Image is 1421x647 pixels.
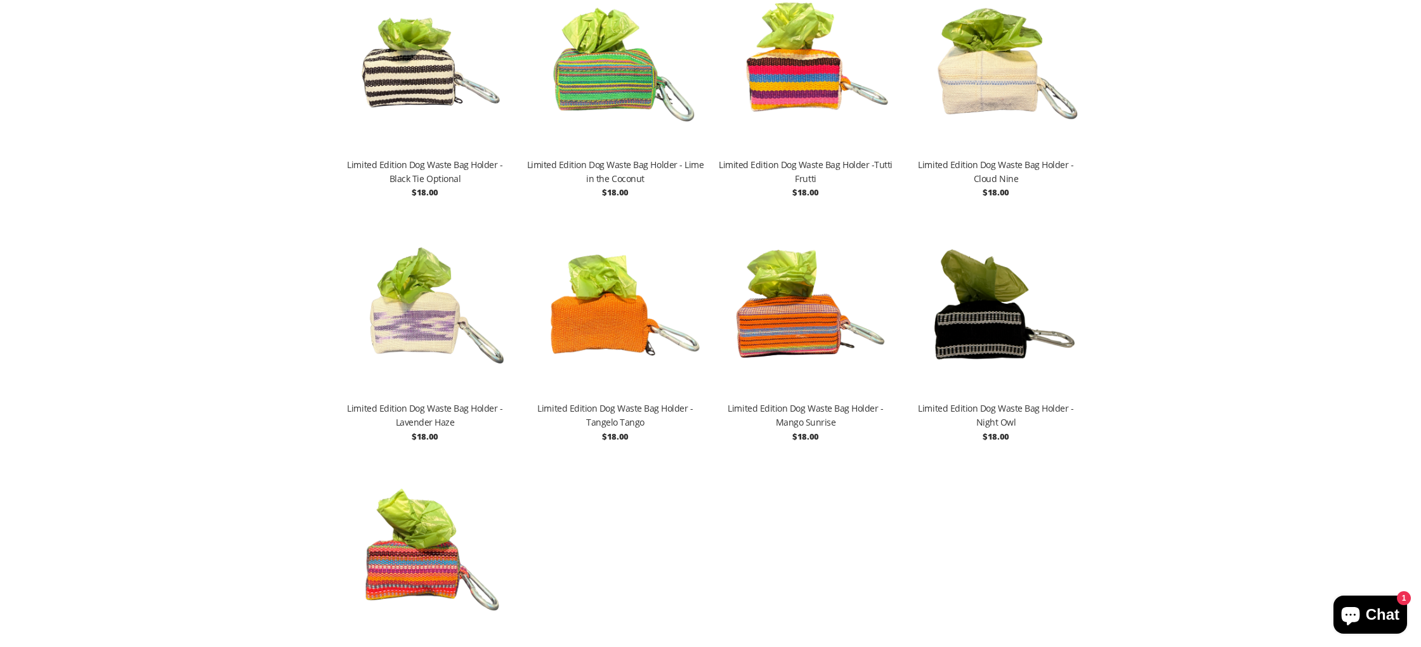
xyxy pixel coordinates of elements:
span: Limited Edition Dog Waste Bag Holder - Lime in the Coconut [527,158,704,186]
span: Limited Edition Dog Waste Bag Holder -Tutti Frutti [717,158,894,186]
img: Limited Edition Dog Waste Bag Holder - Sunset Salsa [336,455,514,646]
span: $18.00 [412,431,438,442]
a: Limited Edition Dog Waste Bag Holder - Night Owl Limited Edition Dog Waste Bag Holder - Night Owl... [907,211,1085,446]
span: $18.00 [983,186,1009,198]
span: Limited Edition Dog Waste Bag Holder - Black Tie Optional [336,158,514,186]
img: Limited Edition Dog Waste Bag Holder - Mango Sunrise [717,211,894,402]
span: Limited Edition Dog Waste Bag Holder -Tangelo Tango [527,402,704,429]
span: Limited Edition Dog Waste Bag Holder - Mango Sunrise [717,402,894,429]
img: Limited Edition Dog Waste Bag Holder -Lavender Haze [336,211,514,402]
span: $18.00 [412,186,438,198]
img: Limited Edition Dog Waste Bag Holder -Tangelo Tango [527,211,704,402]
img: Limited Edition Dog Waste Bag Holder - Night Owl [907,211,1085,402]
span: $18.00 [792,431,818,442]
a: Limited Edition Dog Waste Bag Holder -Tangelo Tango Limited Edition Dog Waste Bag Holder -Tangelo... [527,211,704,446]
a: Limited Edition Dog Waste Bag Holder -Lavender Haze Limited Edition Dog Waste Bag Holder -Lavende... [336,211,514,446]
span: Limited Edition Dog Waste Bag Holder -Cloud Nine [907,158,1085,186]
span: $18.00 [983,431,1009,442]
inbox-online-store-chat: Shopify online store chat [1330,596,1411,637]
span: $18.00 [602,431,628,442]
span: Limited Edition Dog Waste Bag Holder - Night Owl [907,402,1085,429]
span: Limited Edition Dog Waste Bag Holder -Lavender Haze [336,402,514,429]
a: Limited Edition Dog Waste Bag Holder - Mango Sunrise Limited Edition Dog Waste Bag Holder - Mango... [717,211,894,446]
span: $18.00 [792,186,818,198]
span: $18.00 [602,186,628,198]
